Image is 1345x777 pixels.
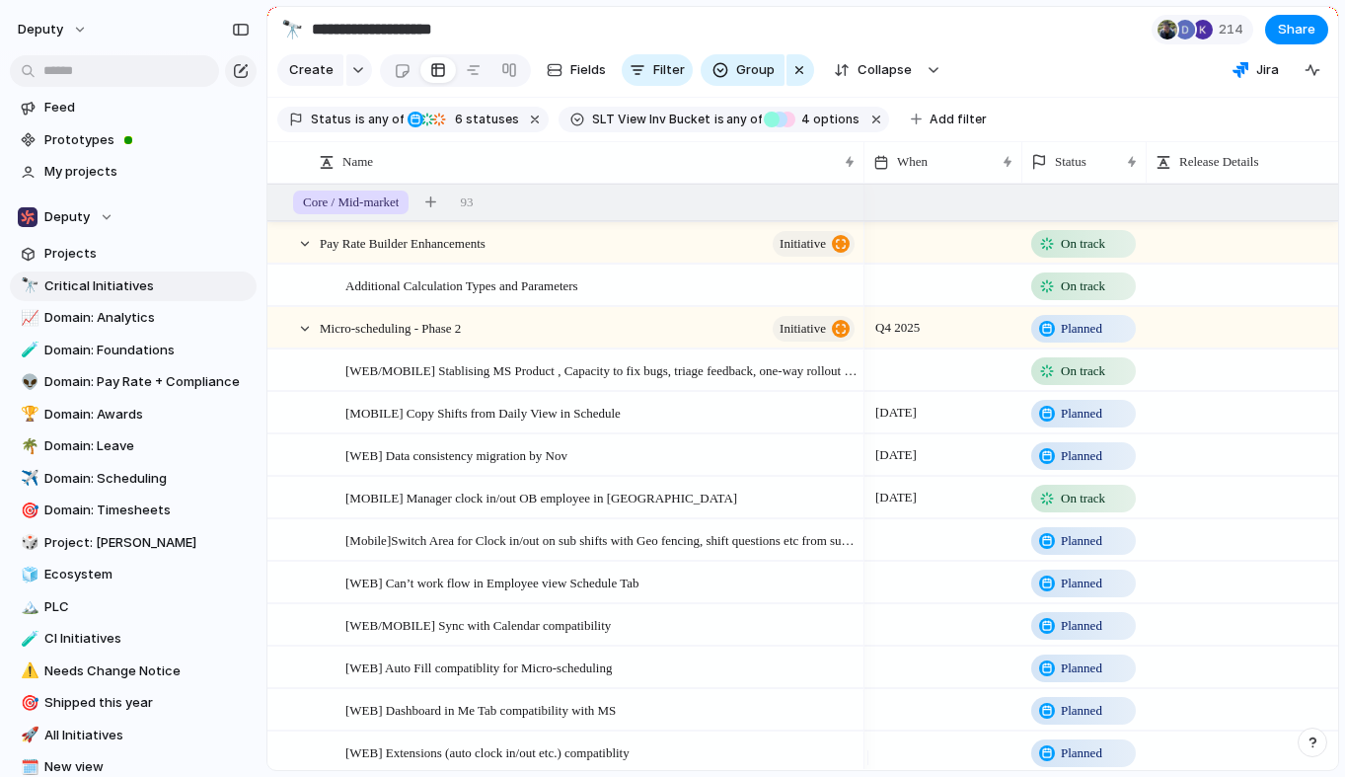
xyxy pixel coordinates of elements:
button: Group [701,54,785,86]
a: 🎲Project: [PERSON_NAME] [10,528,257,558]
button: Filter [622,54,693,86]
span: Planned [1061,404,1102,424]
span: Planned [1061,319,1102,339]
div: 🚀 [21,724,35,746]
span: Domain: Leave [44,436,250,456]
button: Share [1265,15,1328,44]
div: 📈 [21,307,35,330]
span: [Mobile]Switch Area for Clock in/out on sub shifts with Geo fencing, shift questions etc from sub... [345,528,858,551]
span: [WEB/MOBILE] Sync with Calendar compatibility [345,613,611,636]
span: deputy [18,20,63,39]
span: [WEB] Auto Fill compatiblity for Micro-scheduling [345,656,612,678]
span: Critical Initiatives [44,276,250,296]
span: CI Initiatives [44,629,250,649]
a: 🧪CI Initiatives [10,624,257,654]
span: My projects [44,162,250,182]
button: 🧊 [18,565,37,584]
div: ⚠️ [21,660,35,682]
button: 🌴 [18,436,37,456]
span: Planned [1061,446,1102,466]
span: On track [1061,234,1105,254]
div: 🌴Domain: Leave [10,431,257,461]
span: Pay Rate Builder Enhancements [320,231,486,254]
button: 🧪 [18,341,37,360]
span: Planned [1061,659,1102,678]
span: Domain: Foundations [44,341,250,360]
span: [WEB] Data consistency migration by Nov [345,443,567,466]
button: Fields [539,54,614,86]
span: Status [311,111,351,128]
span: Planned [1061,743,1102,763]
span: All Initiatives [44,726,250,745]
div: 🧊Ecosystem [10,560,257,589]
span: [WEB] Can’t work flow in Employee view Schedule Tab [345,571,639,593]
a: 👽Domain: Pay Rate + Compliance [10,367,257,397]
span: is [714,111,724,128]
span: Planned [1061,616,1102,636]
span: PLC [44,597,250,617]
a: ✈️Domain: Scheduling [10,464,257,494]
span: Projects [44,244,250,264]
span: New view [44,757,250,777]
div: 🔭 [281,16,303,42]
button: 🎲 [18,533,37,553]
span: initiative [780,230,826,258]
a: 🧪Domain: Foundations [10,336,257,365]
button: Collapse [822,54,922,86]
div: ✈️ [21,467,35,490]
a: 📈Domain: Analytics [10,303,257,333]
a: 🎯Domain: Timesheets [10,496,257,525]
button: deputy [9,14,98,45]
button: ⚠️ [18,661,37,681]
button: 🔭 [276,14,308,45]
div: 🎯 [21,692,35,715]
span: options [795,111,859,128]
span: Collapse [858,60,912,80]
span: Project: [PERSON_NAME] [44,533,250,553]
span: Add filter [930,111,987,128]
span: Planned [1061,531,1102,551]
span: Domain: Analytics [44,308,250,328]
div: 🎲 [21,531,35,554]
span: any of [365,111,404,128]
span: Share [1278,20,1315,39]
div: 👽 [21,371,35,394]
div: 🧪 [21,628,35,651]
span: [WEB/MOBILE] Stablising MS Product , Capacity to fix bugs, triage feedback, one-way rollout etc. [345,358,858,381]
span: Name [342,152,373,172]
div: 🌴 [21,435,35,458]
span: Micro-scheduling - Phase 2 [320,316,461,339]
span: Q4 2025 [870,316,925,340]
span: Create [289,60,334,80]
span: Domain: Scheduling [44,469,250,489]
span: Deputy [44,207,90,227]
button: initiative [773,316,855,342]
a: 🏆Domain: Awards [10,400,257,429]
span: 4 [795,112,813,126]
span: On track [1061,489,1105,508]
span: 93 [460,193,473,212]
a: Feed [10,93,257,122]
span: [DATE] [870,486,922,509]
span: [MOBILE] Manager clock in/out OB employee in [GEOGRAPHIC_DATA] [345,486,737,508]
button: 🗓️ [18,757,37,777]
button: 🚀 [18,726,37,745]
div: 🔭 [21,274,35,297]
button: 🧪 [18,629,37,649]
button: initiative [773,231,855,257]
div: 🎯Shipped this year [10,688,257,718]
span: Fields [570,60,606,80]
button: Jira [1225,55,1287,85]
button: 🎯 [18,693,37,713]
span: any of [724,111,763,128]
span: Shipped this year [44,693,250,713]
a: 🏔️PLC [10,592,257,622]
span: On track [1061,361,1105,381]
